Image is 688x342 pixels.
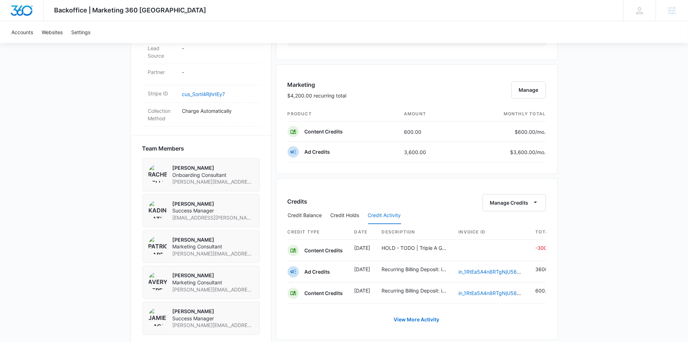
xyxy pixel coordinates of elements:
div: Partner- [142,64,260,85]
p: $4,200.00 recurring total [288,92,347,99]
th: Date [349,225,376,240]
th: Description [376,225,453,240]
p: - [182,44,254,52]
span: Onboarding Consultant [173,172,254,179]
span: /mo. [536,129,546,135]
a: in_1RtEa5A4n8RTgNjU56QVFuEh [459,269,536,275]
a: View More Activity [387,311,447,328]
img: Patrick Harral [148,236,167,255]
p: - [182,68,254,76]
span: [PERSON_NAME][EMAIL_ADDRESS][PERSON_NAME][DOMAIN_NAME] [173,322,254,329]
button: Credit Activity [368,207,401,224]
p: 3600.00 [536,265,556,273]
img: Jamie Dagg [148,308,167,326]
p: Charge Automatically [182,107,254,115]
button: Manage [511,81,546,99]
th: monthly total [459,106,546,122]
h3: Marketing [288,80,347,89]
button: Manage Credits [483,194,546,211]
span: Success Manager [173,315,254,322]
div: Lead Source- [142,40,260,64]
p: Content Credits [305,290,343,297]
a: in_1RtEa5A4n8RTgNjU56QVFuEh [459,290,536,296]
th: Credit Type [288,225,349,240]
p: [PERSON_NAME] [173,272,254,279]
p: Recurring Billing Deposit: in_1RtEa5A4n8RTgNjU56QVFuEh [382,287,447,294]
p: [PERSON_NAME] [173,308,254,315]
dt: Lead Source [148,44,177,59]
img: Avery Berryman [148,272,167,290]
p: $3,600.00 [510,148,546,156]
h3: Credits [288,197,308,206]
a: Accounts [7,21,37,43]
p: [DATE] [354,244,371,252]
span: [PERSON_NAME][EMAIL_ADDRESS][PERSON_NAME][DOMAIN_NAME] [173,178,254,185]
span: Team Members [142,144,184,153]
img: Kadin Cathey [148,200,167,219]
p: Content Credits [305,247,343,254]
th: amount [398,106,459,122]
dt: Partner [148,68,177,76]
p: Content Credits [305,128,343,135]
span: Success Manager [173,207,254,214]
a: cus_Sortl4RjhrIEy7 [182,91,225,97]
p: [DATE] [354,287,371,294]
img: Rachel Bellio [148,164,167,183]
span: Marketing Consultant [173,243,254,250]
a: Settings [67,21,95,43]
dt: Stripe ID [148,90,177,97]
a: Websites [37,21,67,43]
p: [PERSON_NAME] [173,164,254,172]
span: Marketing Consultant [173,279,254,286]
td: 3,600.00 [398,142,459,162]
p: Recurring Billing Deposit: in_1RtEa5A4n8RTgNjU56QVFuEh [382,265,447,273]
p: $600.00 [513,128,546,136]
th: Invoice ID [453,225,530,240]
p: HOLD - TODO | Triple A Garage Doors, Inc M335900 | W360 [DATE] [382,244,447,252]
button: Credit Holds [331,207,359,224]
span: [PERSON_NAME][EMAIL_ADDRESS][PERSON_NAME][DOMAIN_NAME] [173,250,254,257]
p: 600.00 [536,287,556,294]
p: -300.00 [536,244,556,252]
p: [PERSON_NAME] [173,236,254,243]
span: [PERSON_NAME][EMAIL_ADDRESS][PERSON_NAME][DOMAIN_NAME] [173,286,254,293]
div: Collection MethodCharge Automatically [142,103,260,127]
div: Stripe IDcus_Sortl4RjhrIEy7 [142,85,260,103]
p: Ad Credits [305,268,330,275]
p: Ad Credits [305,148,330,156]
td: 600.00 [398,122,459,142]
th: Total [530,225,556,240]
p: [DATE] [354,265,371,273]
span: [EMAIL_ADDRESS][PERSON_NAME][DOMAIN_NAME] [173,214,254,221]
p: [PERSON_NAME] [173,200,254,207]
button: Credit Balance [288,207,322,224]
th: product [288,106,399,122]
span: Backoffice | Marketing 360 [GEOGRAPHIC_DATA] [54,6,206,14]
dt: Collection Method [148,107,177,122]
span: /mo. [536,149,546,155]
